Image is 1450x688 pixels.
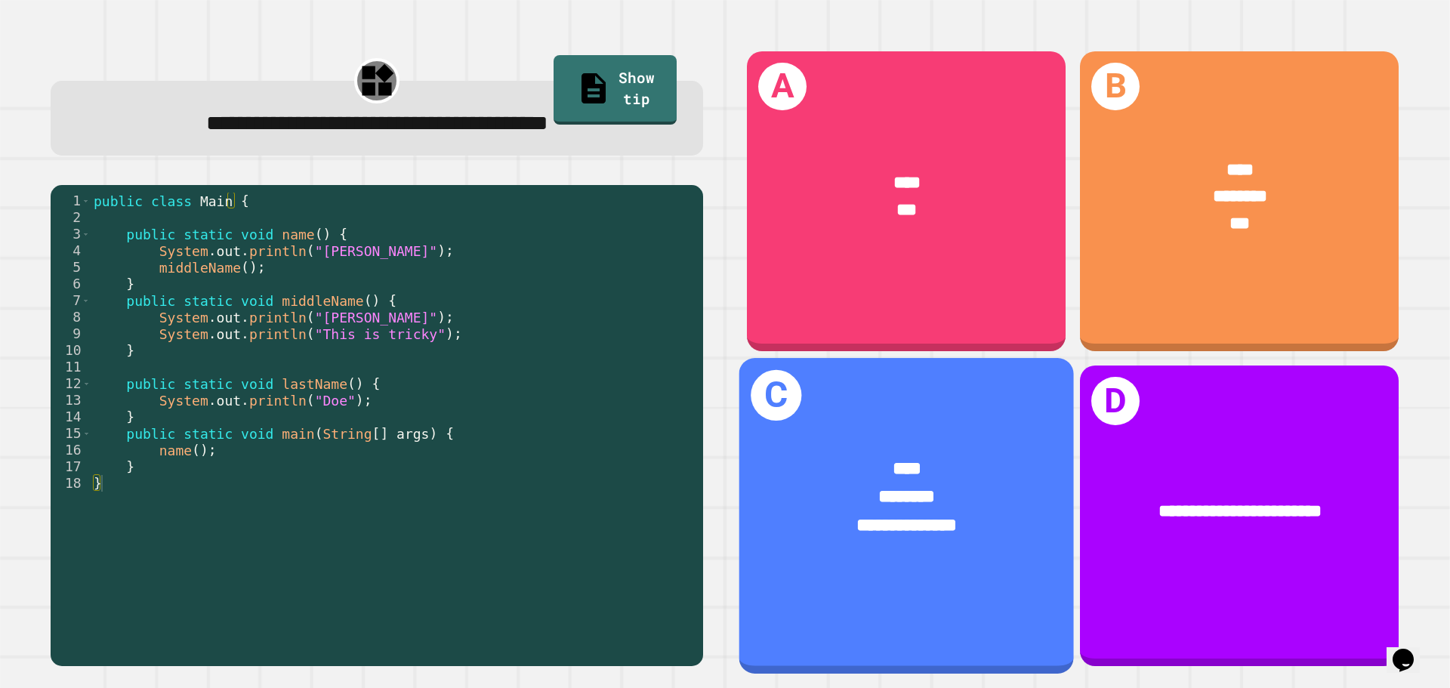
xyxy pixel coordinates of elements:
[1387,628,1435,673] iframe: chat widget
[554,55,677,125] a: Show tip
[1091,377,1140,425] h1: D
[1091,63,1140,111] h1: B
[51,292,91,309] div: 7
[51,242,91,259] div: 4
[51,409,91,425] div: 14
[82,425,91,442] span: Toggle code folding, rows 15 through 17
[82,193,90,209] span: Toggle code folding, rows 1 through 18
[51,193,91,209] div: 1
[751,370,801,421] h1: C
[51,359,91,375] div: 11
[51,475,91,492] div: 18
[51,442,91,458] div: 16
[51,392,91,409] div: 13
[51,309,91,325] div: 8
[82,375,91,392] span: Toggle code folding, rows 12 through 14
[51,425,91,442] div: 15
[758,63,807,111] h1: A
[82,292,90,309] span: Toggle code folding, rows 7 through 10
[51,209,91,226] div: 2
[51,325,91,342] div: 9
[51,276,91,292] div: 6
[51,458,91,475] div: 17
[51,342,91,359] div: 10
[82,226,90,242] span: Toggle code folding, rows 3 through 6
[51,259,91,276] div: 5
[51,375,91,392] div: 12
[51,226,91,242] div: 3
